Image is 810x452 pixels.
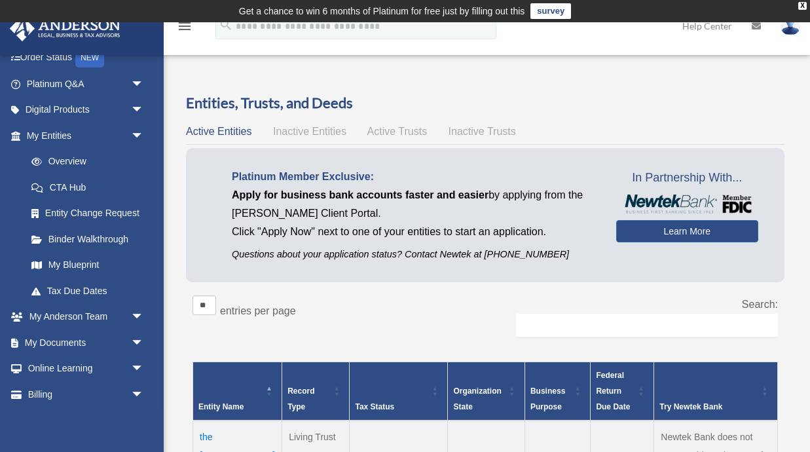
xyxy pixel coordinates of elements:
span: arrow_drop_down [131,356,157,383]
span: arrow_drop_down [131,97,157,124]
span: Inactive Entities [273,126,346,137]
a: Platinum Q&Aarrow_drop_down [9,71,164,97]
span: Active Trusts [367,126,428,137]
img: User Pic [781,16,800,35]
span: Entity Name [198,402,244,411]
th: Tax Status: Activate to sort [350,362,448,421]
span: Tax Status [355,402,394,411]
a: Order StatusNEW [9,45,164,71]
a: Events Calendar [9,407,164,434]
a: Learn More [616,220,758,242]
th: Organization State: Activate to sort [448,362,525,421]
img: NewtekBankLogoSM.png [623,195,752,214]
a: Digital Productsarrow_drop_down [9,97,164,123]
div: close [798,2,807,10]
span: arrow_drop_down [131,330,157,356]
h3: Entities, Trusts, and Deeds [186,93,784,113]
th: Record Type: Activate to sort [282,362,350,421]
a: Online Learningarrow_drop_down [9,356,164,382]
span: Organization State [453,386,501,411]
p: Click "Apply Now" next to one of your entities to start an application. [232,223,597,241]
a: Billingarrow_drop_down [9,381,164,407]
img: Anderson Advisors Platinum Portal [6,16,124,41]
p: Platinum Member Exclusive: [232,168,597,186]
label: Search: [742,299,778,310]
a: My Blueprint [18,252,157,278]
th: Entity Name: Activate to invert sorting [193,362,282,421]
div: NEW [75,48,104,67]
span: arrow_drop_down [131,304,157,331]
span: Federal Return Due Date [596,371,630,411]
p: Questions about your application status? Contact Newtek at [PHONE_NUMBER] [232,246,597,263]
th: Federal Return Due Date: Activate to sort [591,362,654,421]
a: Binder Walkthrough [18,226,157,252]
span: Inactive Trusts [449,126,516,137]
th: Business Purpose: Activate to sort [525,362,590,421]
i: search [219,18,233,32]
a: Entity Change Request [18,200,157,227]
a: survey [530,3,571,19]
a: Overview [18,149,151,175]
div: Try Newtek Bank [659,399,758,415]
a: My Entitiesarrow_drop_down [9,122,157,149]
span: Business Purpose [530,386,565,411]
span: arrow_drop_down [131,381,157,408]
a: My Anderson Teamarrow_drop_down [9,304,164,330]
span: Record Type [287,386,314,411]
span: Apply for business bank accounts faster and easier [232,189,488,200]
a: menu [177,23,193,34]
span: In Partnership With... [616,168,758,189]
a: Tax Due Dates [18,278,157,304]
a: My Documentsarrow_drop_down [9,330,164,356]
p: by applying from the [PERSON_NAME] Client Portal. [232,186,597,223]
div: Get a chance to win 6 months of Platinum for free just by filling out this [239,3,525,19]
span: arrow_drop_down [131,122,157,149]
span: Active Entities [186,126,251,137]
th: Try Newtek Bank : Activate to sort [654,362,778,421]
label: entries per page [220,305,296,316]
i: menu [177,18,193,34]
span: arrow_drop_down [131,71,157,98]
a: CTA Hub [18,174,157,200]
